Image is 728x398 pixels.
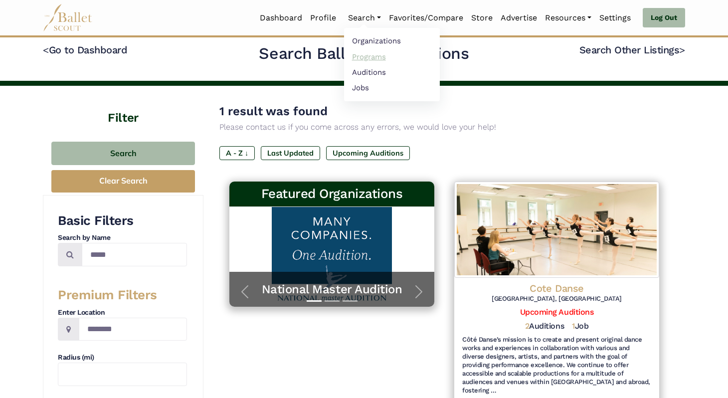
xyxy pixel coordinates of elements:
[58,233,187,243] h4: Search by Name
[385,7,467,28] a: Favorites/Compare
[497,7,541,28] a: Advertise
[325,295,340,307] button: Slide 2
[525,321,564,332] h5: Auditions
[343,295,358,307] button: Slide 3
[572,321,588,332] h5: Job
[541,7,595,28] a: Resources
[219,121,669,134] p: Please contact us if you come across any errors, we would love your help!
[79,318,187,341] input: Location
[307,295,322,307] button: Slide 1
[525,321,530,331] span: 2
[344,49,440,64] a: Programs
[344,33,440,49] a: Organizations
[467,7,497,28] a: Store
[595,7,635,28] a: Settings
[51,170,195,193] button: Clear Search
[58,212,187,229] h3: Basic Filters
[344,28,440,101] ul: Resources
[259,43,469,64] h2: Search Ballet Organizations
[344,7,385,28] a: Search
[58,308,187,318] h4: Enter Location
[51,142,195,165] button: Search
[256,7,306,28] a: Dashboard
[462,295,651,303] h6: [GEOGRAPHIC_DATA], [GEOGRAPHIC_DATA]
[643,8,685,28] a: Log Out
[219,146,255,160] label: A - Z ↓
[237,186,426,202] h3: Featured Organizations
[43,44,127,56] a: <Go to Dashboard
[520,307,593,317] a: Upcoming Auditions
[462,282,651,295] h4: Cote Danse
[43,43,49,56] code: <
[344,80,440,95] a: Jobs
[306,7,340,28] a: Profile
[572,321,575,331] span: 1
[58,353,187,363] h4: Radius (mi)
[454,182,659,277] img: Logo
[82,243,187,266] input: Search by names...
[261,146,320,160] label: Last Updated
[344,64,440,80] a: Auditions
[326,146,410,160] label: Upcoming Auditions
[462,336,651,395] h6: Côté Danse’s mission is to create and present original dance works and experiences in collaborati...
[239,282,424,297] a: National Master Audition
[579,44,685,56] a: Search Other Listings>
[679,43,685,56] code: >
[58,287,187,304] h3: Premium Filters
[219,104,328,118] span: 1 result was found
[43,86,203,127] h4: Filter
